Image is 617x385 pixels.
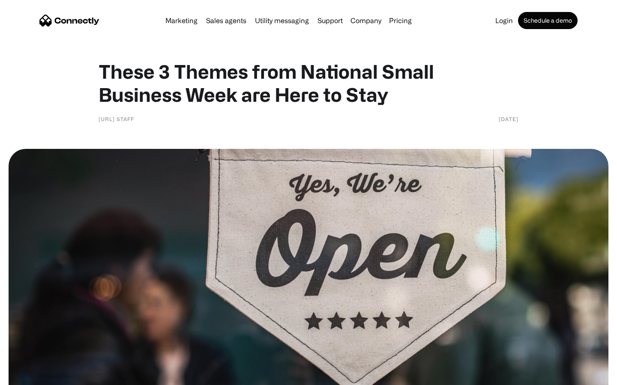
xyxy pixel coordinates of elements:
[99,115,134,123] div: [URL] Staff
[17,370,51,382] ul: Language list
[252,17,312,24] a: Utility messaging
[518,12,578,29] a: Schedule a demo
[499,115,518,123] div: [DATE]
[99,60,518,106] h1: These 3 Themes from National Small Business Week are Here to Stay
[203,17,250,24] a: Sales agents
[162,17,201,24] a: Marketing
[9,370,51,382] aside: Language selected: English
[492,17,516,24] a: Login
[386,17,415,24] a: Pricing
[350,15,381,27] div: Company
[314,17,346,24] a: Support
